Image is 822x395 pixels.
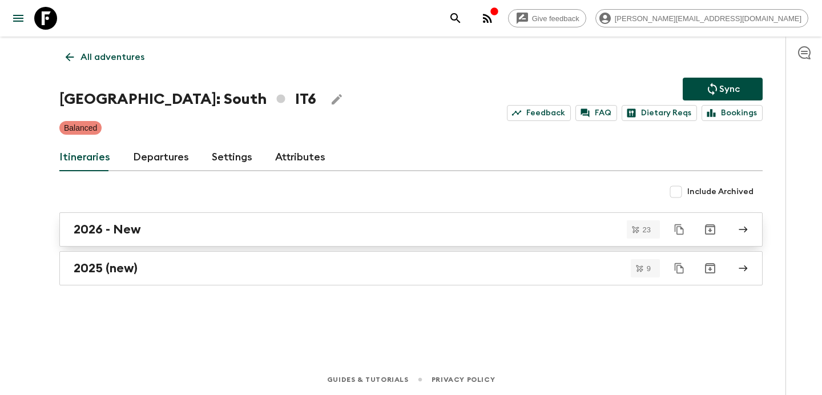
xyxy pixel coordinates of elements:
[609,14,808,23] span: [PERSON_NAME][EMAIL_ADDRESS][DOMAIN_NAME]
[526,14,586,23] span: Give feedback
[327,373,409,386] a: Guides & Tutorials
[80,50,144,64] p: All adventures
[575,105,617,121] a: FAQ
[702,105,763,121] a: Bookings
[59,212,763,247] a: 2026 - New
[669,219,690,240] button: Duplicate
[687,186,753,197] span: Include Archived
[507,105,571,121] a: Feedback
[133,144,189,171] a: Departures
[7,7,30,30] button: menu
[636,226,658,233] span: 23
[683,78,763,100] button: Sync adventure departures to the booking engine
[669,258,690,279] button: Duplicate
[64,122,97,134] p: Balanced
[595,9,808,27] div: [PERSON_NAME][EMAIL_ADDRESS][DOMAIN_NAME]
[432,373,495,386] a: Privacy Policy
[59,46,151,68] a: All adventures
[699,218,722,241] button: Archive
[699,257,722,280] button: Archive
[59,251,763,285] a: 2025 (new)
[508,9,586,27] a: Give feedback
[719,82,740,96] p: Sync
[275,144,325,171] a: Attributes
[444,7,467,30] button: search adventures
[59,88,316,111] h1: [GEOGRAPHIC_DATA]: South IT6
[622,105,697,121] a: Dietary Reqs
[59,144,110,171] a: Itineraries
[212,144,252,171] a: Settings
[325,88,348,111] button: Edit Adventure Title
[74,222,141,237] h2: 2026 - New
[74,261,138,276] h2: 2025 (new)
[640,265,658,272] span: 9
